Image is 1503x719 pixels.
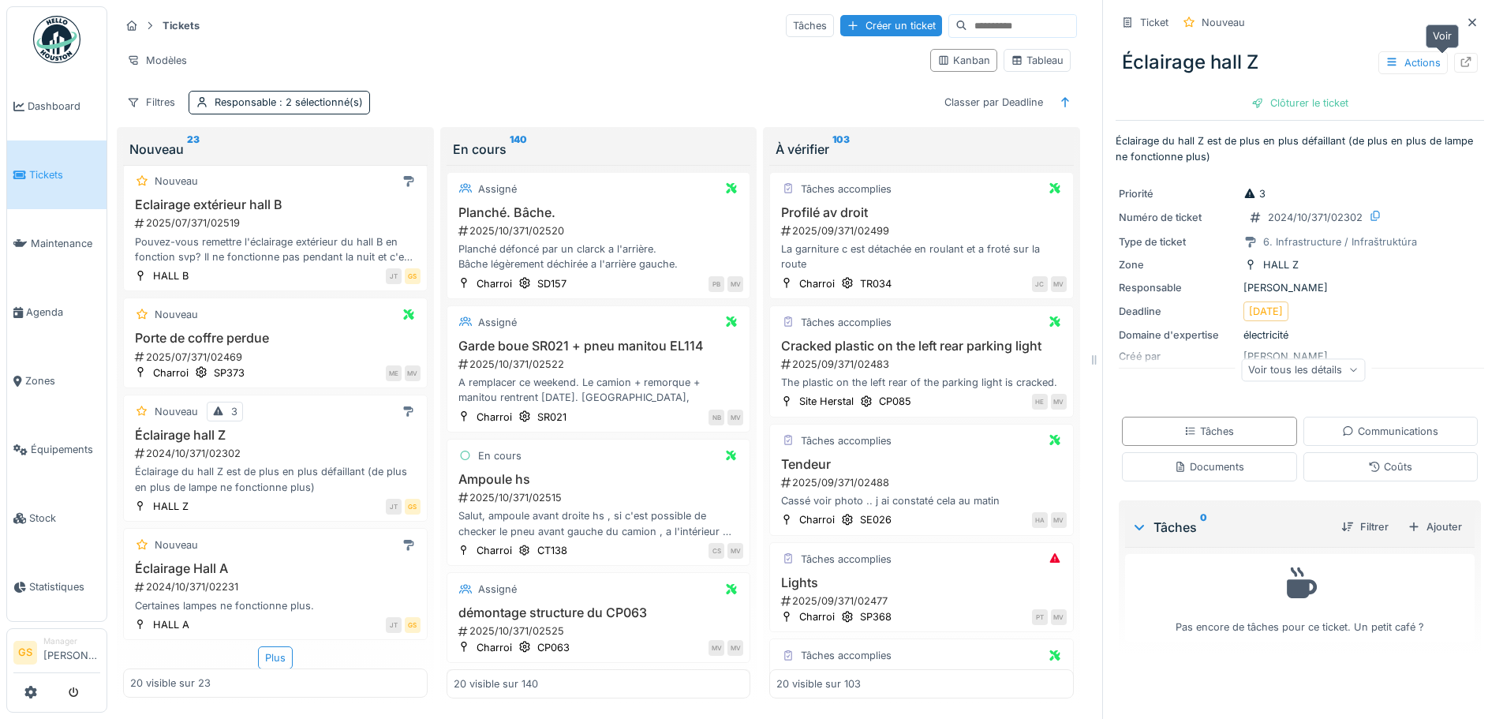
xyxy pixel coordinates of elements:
[727,640,743,656] div: MV
[130,598,421,613] div: Certaines lampes ne fonctionne plus.
[799,276,835,291] div: Charroi
[276,96,363,108] span: : 2 sélectionné(s)
[832,140,850,159] sup: 103
[386,268,402,284] div: JT
[215,95,363,110] div: Responsable
[457,223,744,238] div: 2025/10/371/02520
[7,484,107,552] a: Stock
[860,512,892,527] div: SE026
[799,512,835,527] div: Charroi
[457,490,744,505] div: 2025/10/371/02515
[25,373,100,388] span: Zones
[155,537,198,552] div: Nouveau
[454,205,744,220] h3: Planché. Bâche.
[537,640,570,655] div: CP063
[1011,53,1064,68] div: Tableau
[133,579,421,594] div: 2024/10/371/02231
[454,472,744,487] h3: Ampoule hs
[1119,304,1237,319] div: Deadline
[7,346,107,415] a: Zones
[7,209,107,278] a: Maintenance
[13,641,37,665] li: GS
[1241,358,1365,381] div: Voir tous les détails
[386,617,402,633] div: JT
[1378,51,1448,74] div: Actions
[1174,459,1244,474] div: Documents
[258,646,293,669] div: Plus
[43,635,100,669] li: [PERSON_NAME]
[133,446,421,461] div: 2024/10/371/02302
[537,543,567,558] div: CT138
[130,561,421,576] h3: Éclairage Hall A
[156,18,206,33] strong: Tickets
[13,635,100,673] a: GS Manager[PERSON_NAME]
[780,357,1067,372] div: 2025/09/371/02483
[1426,24,1459,47] div: Voir
[1140,15,1168,30] div: Ticket
[155,174,198,189] div: Nouveau
[28,99,100,114] span: Dashboard
[510,140,527,159] sup: 140
[799,609,835,624] div: Charroi
[477,276,512,291] div: Charroi
[7,552,107,621] a: Statistiques
[31,442,100,457] span: Équipements
[7,415,107,484] a: Équipements
[786,14,834,37] div: Tâches
[776,676,861,691] div: 20 visible sur 103
[1119,280,1237,295] div: Responsable
[129,140,421,159] div: Nouveau
[454,605,744,620] h3: démontage structure du CP063
[477,543,512,558] div: Charroi
[130,464,421,494] div: Éclairage du hall Z est de plus en plus défaillant (de plus en plus de lampe ne fonctionne plus)
[153,499,189,514] div: HALL Z
[799,394,854,409] div: Site Herstal
[860,276,892,291] div: TR034
[709,543,724,559] div: CS
[1200,518,1207,537] sup: 0
[1268,210,1363,225] div: 2024/10/371/02302
[405,365,421,381] div: MV
[1249,304,1283,319] div: [DATE]
[776,575,1067,590] h3: Lights
[879,394,911,409] div: CP085
[1119,234,1237,249] div: Type de ticket
[130,331,421,346] h3: Porte de coffre perdue
[29,167,100,182] span: Tickets
[727,276,743,292] div: MV
[477,410,512,425] div: Charroi
[1051,394,1067,410] div: MV
[727,543,743,559] div: MV
[457,357,744,372] div: 2025/10/371/02522
[214,365,245,380] div: SP373
[1051,276,1067,292] div: MV
[1401,516,1468,537] div: Ajouter
[801,182,892,197] div: Tâches accomplies
[1032,512,1048,528] div: HA
[454,508,744,538] div: Salut, ampoule avant droite hs , si c'est possible de checker le pneu avant gauche du camion , a ...
[7,140,107,209] a: Tickets
[776,242,1067,271] div: La garniture c est détachée en roulant et a froté sur la route
[709,640,724,656] div: MV
[1119,210,1237,225] div: Numéro de ticket
[133,215,421,230] div: 2025/07/371/02519
[727,410,743,425] div: MV
[405,268,421,284] div: GS
[1119,186,1237,201] div: Priorité
[1051,609,1067,625] div: MV
[860,609,892,624] div: SP368
[454,375,744,405] div: A remplacer ce weekend. Le camion + remorque + manitou rentrent [DATE]. [GEOGRAPHIC_DATA],
[1032,609,1048,625] div: PT
[801,433,892,448] div: Tâches accomplies
[1245,92,1355,114] div: Clôturer le ticket
[1032,394,1048,410] div: HE
[153,268,189,283] div: HALL B
[1135,561,1464,635] div: Pas encore de tâches pour ce ticket. Un petit café ?
[1368,459,1412,474] div: Coûts
[130,428,421,443] h3: Éclairage hall Z
[776,375,1067,390] div: The plastic on the left rear of the parking light is cracked.
[1243,186,1266,201] div: 3
[231,404,237,419] div: 3
[776,140,1067,159] div: À vérifier
[709,276,724,292] div: PB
